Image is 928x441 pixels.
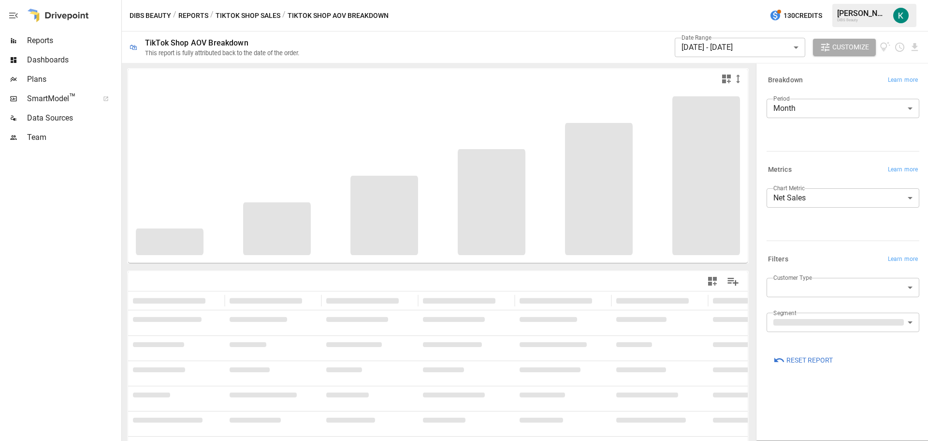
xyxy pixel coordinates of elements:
h6: Filters [768,254,788,265]
span: 130 Credits [783,10,822,22]
label: Customer Type [773,274,812,282]
div: / [282,10,286,22]
div: [DATE] - [DATE] [675,38,805,57]
span: Learn more [888,255,918,264]
span: Reset Report [786,354,833,366]
span: Data Sources [27,112,119,124]
button: Sort [690,294,703,307]
label: Period [773,94,790,103]
button: Katherine Rose [887,2,914,29]
span: Learn more [888,165,918,175]
button: DIBS Beauty [130,10,171,22]
div: 🛍 [130,43,137,52]
span: ™ [69,91,76,104]
span: Plans [27,74,119,85]
h6: Metrics [768,165,792,175]
button: View documentation [880,39,891,56]
h6: Breakdown [768,75,803,86]
button: Manage Columns [722,271,744,292]
div: [PERSON_NAME] [837,9,887,18]
div: Net Sales [767,188,919,208]
div: / [173,10,176,22]
button: 130Credits [766,7,826,25]
div: This report is fully attributed back to the date of the order. [145,49,299,57]
div: TikTok Shop AOV Breakdown [145,38,248,47]
span: Team [27,132,119,143]
div: Month [767,99,919,118]
span: SmartModel [27,93,92,105]
button: Sort [303,294,317,307]
div: / [210,10,214,22]
button: Schedule report [894,42,905,53]
button: Sort [400,294,413,307]
span: Customize [832,41,869,53]
button: Sort [206,294,220,307]
span: Learn more [888,76,918,85]
div: DIBS Beauty [837,18,887,22]
img: Katherine Rose [893,8,909,23]
label: Segment [773,309,796,317]
button: TikTok Shop Sales [216,10,280,22]
button: Sort [496,294,510,307]
span: Reports [27,35,119,46]
button: Sort [593,294,607,307]
span: Dashboards [27,54,119,66]
button: Reset Report [767,351,840,369]
label: Chart Metric [773,184,805,192]
button: Customize [813,39,876,56]
label: Date Range [681,33,711,42]
button: Download report [909,42,920,53]
button: Reports [178,10,208,22]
